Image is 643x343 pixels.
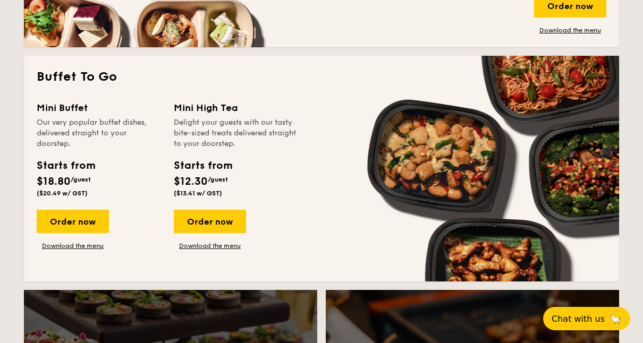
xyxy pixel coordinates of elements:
a: Download the menu [174,242,246,250]
span: ($20.49 w/ GST) [37,190,88,197]
div: Mini Buffet [37,100,161,115]
span: $18.80 [37,175,71,188]
div: Delight your guests with our tasty bite-sized treats delivered straight to your doorstep. [174,117,298,149]
span: /guest [208,176,228,183]
div: Order now [37,210,109,233]
div: Our very popular buffet dishes, delivered straight to your doorstep. [37,117,161,149]
div: Order now [174,210,246,233]
div: Starts from [37,158,95,174]
span: $12.30 [174,175,208,188]
span: Chat with us [552,314,605,324]
span: 🦙 [609,313,622,325]
span: /guest [71,176,91,183]
div: Starts from [174,158,232,174]
a: Download the menu [37,242,109,250]
h2: Buffet To Go [37,68,606,85]
a: Download the menu [534,26,606,35]
span: ($13.41 w/ GST) [174,190,222,197]
button: Chat with us🦙 [543,307,630,330]
div: Mini High Tea [174,100,298,115]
